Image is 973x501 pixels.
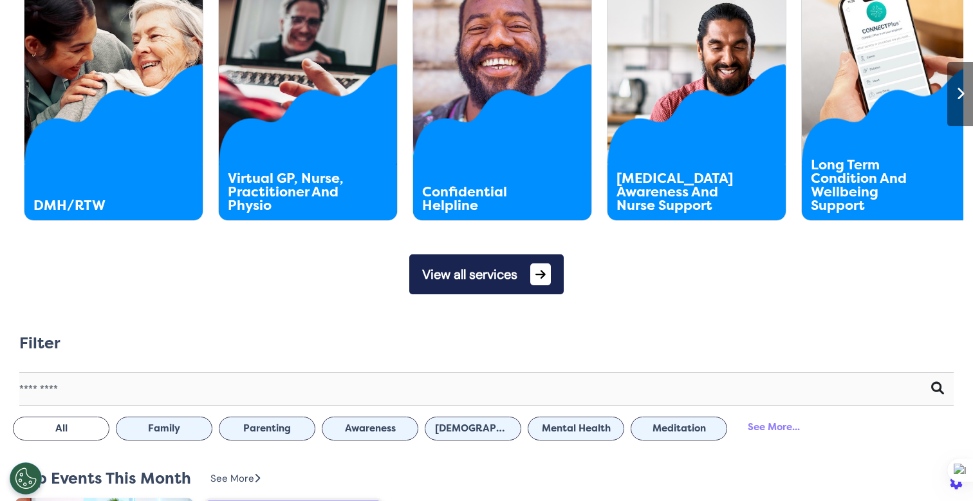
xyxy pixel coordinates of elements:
[422,185,547,213] div: Confidential Helpline
[631,417,727,440] button: Meditation
[734,415,814,439] div: See More...
[19,469,191,488] h2: Top Events This Month
[322,417,418,440] button: Awareness
[116,417,212,440] button: Family
[616,172,741,213] div: [MEDICAL_DATA] Awareness And Nurse Support
[409,254,564,294] button: View all services
[19,334,60,353] h2: Filter
[210,471,260,486] div: See More
[219,417,315,440] button: Parenting
[228,172,353,213] div: Virtual GP, Nurse, Practitioner And Physio
[528,417,624,440] button: Mental Health
[13,417,109,440] button: All
[33,199,158,213] div: DMH/RTW
[811,158,936,213] div: Long Term Condition And Wellbeing Support
[425,417,521,440] button: [DEMOGRAPHIC_DATA] Health
[10,462,42,495] button: Open Preferences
